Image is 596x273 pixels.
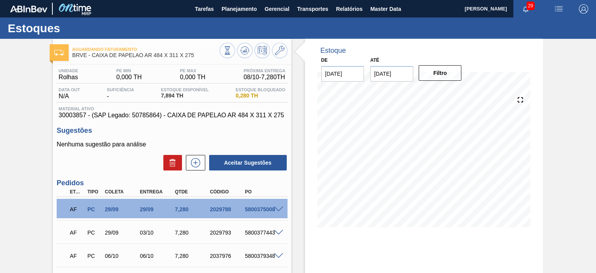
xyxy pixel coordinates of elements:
[103,253,141,259] div: 06/10/2025
[85,189,103,195] div: Tipo
[370,4,401,14] span: Master Data
[208,206,246,212] div: 2029788
[116,74,142,81] span: 0,000 TH
[57,141,287,148] p: Nenhuma sugestão para análise
[59,112,285,119] span: 30003857 - (SAP Legado: 50785864) - CAIXA DE PAPELAO AR 484 X 311 X 275
[297,4,328,14] span: Transportes
[237,43,253,58] button: Atualizar Gráfico
[57,87,82,100] div: N/A
[370,57,379,63] label: Até
[107,87,134,92] span: Suficiência
[180,74,206,81] span: 0,000 TH
[70,206,83,212] p: AF
[159,155,182,170] div: Excluir Sugestões
[85,230,103,236] div: Pedido de Compra
[180,68,206,73] span: PE MAX
[236,93,285,99] span: 0,280 TH
[243,253,281,259] div: 5800379348
[527,2,535,10] span: 29
[59,68,78,73] span: Unidade
[57,179,287,187] h3: Pedidos
[59,74,78,81] span: Rolhas
[173,189,211,195] div: Qtde
[138,253,177,259] div: 06/10/2025
[72,47,219,52] span: Aguardando Faturamento
[68,201,85,218] div: Aguardando Faturamento
[138,206,177,212] div: 29/09/2025
[72,52,219,58] span: BRVE - CAIXA DE PAPELAO AR 484 X 311 X 275
[222,4,257,14] span: Planejamento
[161,93,209,99] span: 7,894 TH
[321,57,328,63] label: De
[173,253,211,259] div: 7,280
[370,66,413,82] input: dd/mm/yyyy
[103,230,141,236] div: 29/09/2025
[208,189,246,195] div: Código
[70,230,83,236] p: AF
[265,4,289,14] span: Gerencial
[255,43,270,58] button: Programar Estoque
[59,106,285,111] span: Material ativo
[244,74,286,81] span: 08/10 - 7,280 TH
[85,253,103,259] div: Pedido de Compra
[220,43,235,58] button: Visão Geral dos Estoques
[103,189,141,195] div: Coleta
[243,189,281,195] div: PO
[161,87,209,92] span: Estoque Disponível
[243,230,281,236] div: 5800377443
[579,4,588,14] img: Logout
[321,66,364,82] input: dd/mm/yyyy
[59,87,80,92] span: Data out
[85,206,103,212] div: Pedido de Compra
[68,224,85,241] div: Aguardando Faturamento
[68,189,85,195] div: Etapa
[419,65,462,81] button: Filtro
[195,4,214,14] span: Tarefas
[182,155,205,170] div: Nova sugestão
[8,24,146,33] h1: Estoques
[554,4,563,14] img: userActions
[138,189,177,195] div: Entrega
[243,206,281,212] div: 5800375008
[116,68,142,73] span: PE MIN
[10,5,47,12] img: TNhmsLtSVTkK8tSr43FrP2fwEKptu5GPRR3wAAAABJRU5ErkJggg==
[208,230,246,236] div: 2029793
[513,3,538,14] button: Notificações
[336,4,362,14] span: Relatórios
[57,127,287,135] h3: Sugestões
[272,43,288,58] button: Ir ao Master Data / Geral
[70,253,83,259] p: AF
[68,247,85,264] div: Aguardando Faturamento
[209,155,287,170] button: Aceitar Sugestões
[321,47,346,55] div: Estoque
[138,230,177,236] div: 03/10/2025
[173,206,211,212] div: 7,280
[103,206,141,212] div: 29/09/2025
[205,154,288,171] div: Aceitar Sugestões
[244,68,286,73] span: Próxima Entrega
[236,87,285,92] span: Estoque Bloqueado
[105,87,136,100] div: -
[173,230,211,236] div: 7,280
[208,253,246,259] div: 2037976
[54,50,64,56] img: Ícone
